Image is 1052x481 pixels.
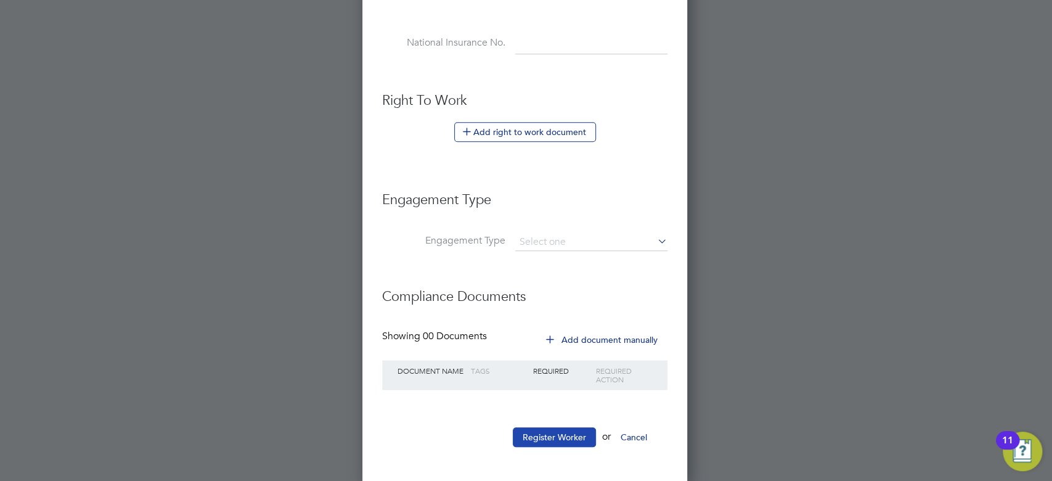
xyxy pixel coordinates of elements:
div: Required Action [593,360,656,390]
label: National Insurance No. [382,36,505,49]
div: Tags [468,360,531,381]
button: Register Worker [513,427,596,447]
div: Document Name [394,360,467,381]
h3: Compliance Documents [382,276,667,306]
button: Add right to work document [454,122,596,142]
button: Add document manually [537,330,667,350]
button: Cancel [611,427,657,447]
div: Showing [382,330,489,343]
button: Open Resource Center, 11 new notifications [1003,432,1042,471]
span: 00 Documents [423,330,487,342]
li: or [382,427,667,459]
h3: Engagement Type [382,179,667,209]
div: 11 [1002,440,1013,456]
input: Select one [515,234,667,251]
h3: Right To Work [382,92,667,110]
label: Engagement Type [382,234,505,247]
div: Required [530,360,593,381]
